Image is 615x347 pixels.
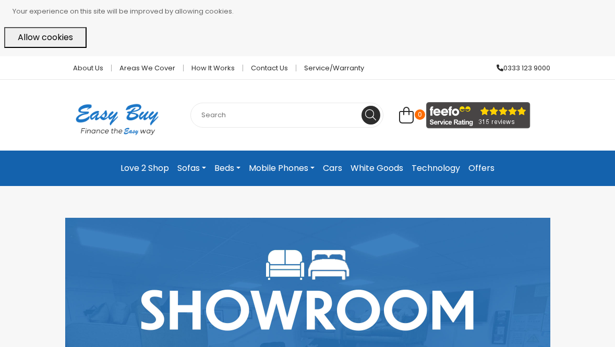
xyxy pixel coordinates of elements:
a: How it works [184,65,243,71]
img: Easy Buy [65,90,169,148]
a: Areas we cover [112,65,184,71]
img: feefo_logo [426,102,530,129]
input: Search [190,103,383,128]
a: Offers [464,159,499,178]
a: Mobile Phones [245,159,319,178]
span: 0 [415,109,425,120]
button: Allow cookies [4,27,87,48]
a: Cars [319,159,346,178]
a: 0333 123 9000 [489,65,550,71]
a: About Us [65,65,112,71]
a: Beds [210,159,245,178]
a: White Goods [346,159,407,178]
a: Technology [407,159,464,178]
a: Contact Us [243,65,296,71]
a: Love 2 Shop [116,159,173,178]
p: Your experience on this site will be improved by allowing cookies. [13,4,611,19]
a: 0 [399,113,414,125]
a: Sofas [173,159,210,178]
a: Service/Warranty [296,65,364,71]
